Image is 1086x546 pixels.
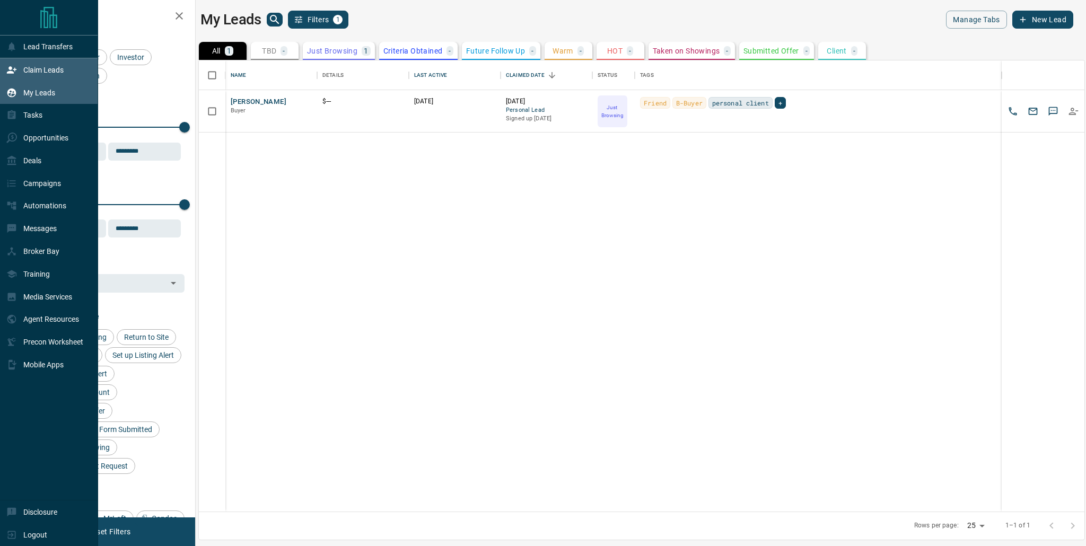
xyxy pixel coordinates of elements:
[414,97,495,106] p: [DATE]
[778,98,782,108] span: +
[1068,106,1079,117] svg: Reallocate
[1012,11,1073,29] button: New Lead
[506,106,587,115] span: Personal Lead
[322,60,344,90] div: Details
[827,47,846,55] p: Client
[105,347,181,363] div: Set up Listing Alert
[644,98,667,108] span: Friend
[1045,103,1061,119] button: SMS
[1065,103,1081,119] button: Reallocate
[1025,103,1041,119] button: Email
[267,13,283,27] button: search button
[607,47,623,55] p: HOT
[110,49,152,65] div: Investor
[1028,106,1038,117] svg: Email
[743,47,799,55] p: Submitted Offer
[580,47,582,55] p: -
[501,60,592,90] div: Claimed Date
[136,510,185,526] div: Condos
[231,60,247,90] div: Name
[553,47,573,55] p: Warm
[113,53,148,61] span: Investor
[676,98,703,108] span: B-Buyer
[34,11,185,23] h2: Filters
[109,351,178,359] span: Set up Listing Alert
[1005,521,1030,530] p: 1–1 of 1
[409,60,501,90] div: Last Active
[120,333,172,341] span: Return to Site
[466,47,525,55] p: Future Follow Up
[914,521,959,530] p: Rows per page:
[545,68,559,83] button: Sort
[629,47,631,55] p: -
[231,97,286,107] button: [PERSON_NAME]
[100,514,130,523] span: MrLoft
[1048,106,1058,117] svg: Sms
[364,47,368,55] p: 1
[334,16,341,23] span: 1
[506,115,587,123] p: Signed up [DATE]
[317,60,409,90] div: Details
[1008,106,1018,117] svg: Call
[200,11,261,28] h1: My Leads
[212,47,221,55] p: All
[506,60,545,90] div: Claimed Date
[726,47,728,55] p: -
[231,107,246,114] span: Buyer
[262,47,276,55] p: TBD
[853,47,855,55] p: -
[148,514,181,523] span: Condos
[946,11,1006,29] button: Manage Tabs
[599,103,626,119] p: Just Browsing
[712,98,769,108] span: personal client
[383,47,443,55] p: Criteria Obtained
[635,60,1002,90] div: Tags
[225,60,317,90] div: Name
[166,276,181,290] button: Open
[117,329,176,345] div: Return to Site
[81,523,137,541] button: Reset Filters
[653,47,720,55] p: Taken on Showings
[775,97,786,109] div: +
[88,510,134,526] div: MrLoft
[598,60,617,90] div: Status
[1005,103,1021,119] button: Call
[288,11,349,29] button: Filters1
[640,60,654,90] div: Tags
[283,47,285,55] p: -
[506,97,587,106] p: [DATE]
[414,60,447,90] div: Last Active
[531,47,533,55] p: -
[805,47,808,55] p: -
[592,60,635,90] div: Status
[322,97,404,106] p: $---
[449,47,451,55] p: -
[307,47,357,55] p: Just Browsing
[963,518,988,533] div: 25
[227,47,231,55] p: 1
